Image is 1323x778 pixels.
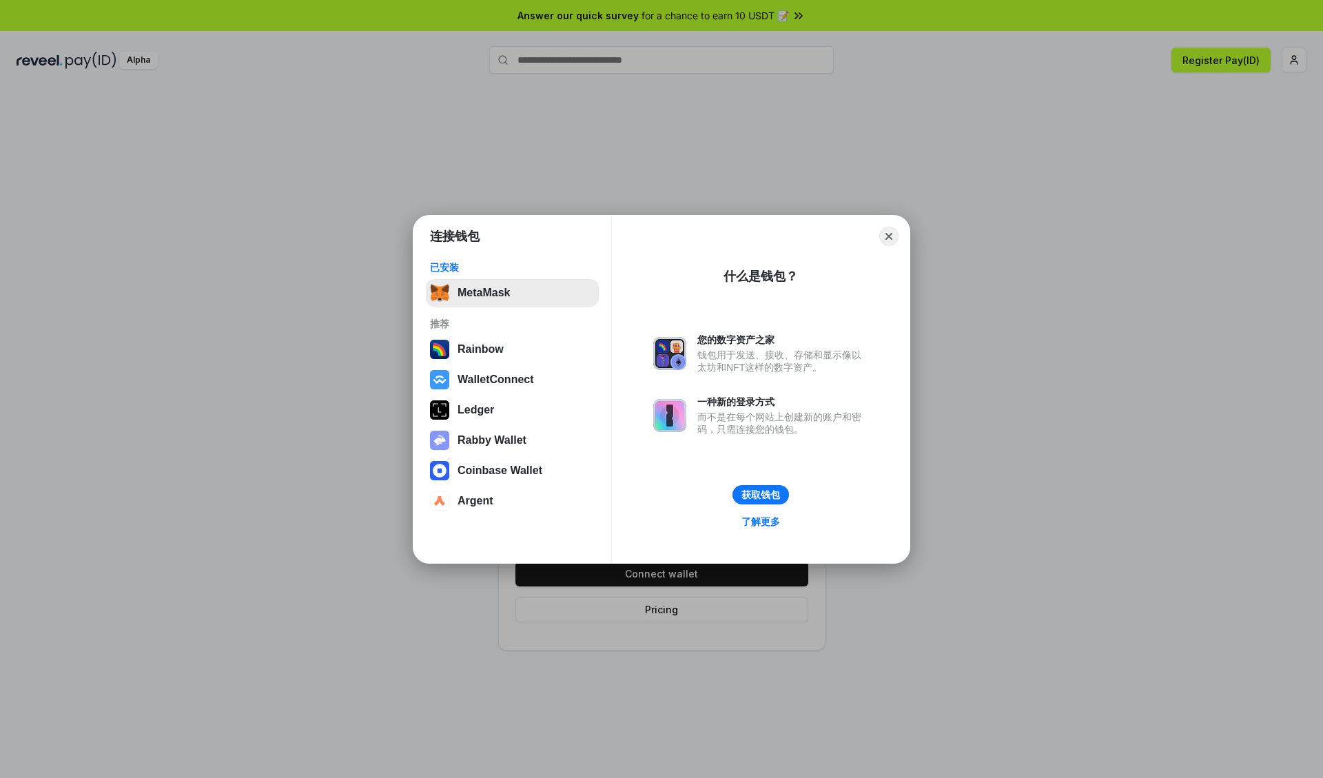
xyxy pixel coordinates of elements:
[733,513,788,531] a: 了解更多
[426,457,599,484] button: Coinbase Wallet
[430,318,595,330] div: 推荐
[697,334,868,346] div: 您的数字资产之家
[697,411,868,436] div: 而不是在每个网站上创建新的账户和密码，只需连接您的钱包。
[879,227,899,246] button: Close
[426,396,599,424] button: Ledger
[430,283,449,303] img: svg+xml,%3Csvg%20fill%3D%22none%22%20height%3D%2233%22%20viewBox%3D%220%200%2035%2033%22%20width%...
[426,279,599,307] button: MetaMask
[426,336,599,363] button: Rainbow
[741,515,780,528] div: 了解更多
[458,343,504,356] div: Rainbow
[430,461,449,480] img: svg+xml,%3Csvg%20width%3D%2228%22%20height%3D%2228%22%20viewBox%3D%220%200%2028%2028%22%20fill%3D...
[430,228,480,245] h1: 连接钱包
[430,431,449,450] img: svg+xml,%3Csvg%20xmlns%3D%22http%3A%2F%2Fwww.w3.org%2F2000%2Fsvg%22%20fill%3D%22none%22%20viewBox...
[732,485,789,504] button: 获取钱包
[697,396,868,408] div: 一种新的登录方式
[458,495,493,507] div: Argent
[653,337,686,370] img: svg+xml,%3Csvg%20xmlns%3D%22http%3A%2F%2Fwww.w3.org%2F2000%2Fsvg%22%20fill%3D%22none%22%20viewBox...
[458,404,494,416] div: Ledger
[430,261,595,274] div: 已安装
[430,340,449,359] img: svg+xml,%3Csvg%20width%3D%22120%22%20height%3D%22120%22%20viewBox%3D%220%200%20120%20120%22%20fil...
[741,489,780,501] div: 获取钱包
[458,287,510,299] div: MetaMask
[458,464,542,477] div: Coinbase Wallet
[426,427,599,454] button: Rabby Wallet
[724,268,798,285] div: 什么是钱包？
[426,487,599,515] button: Argent
[430,400,449,420] img: svg+xml,%3Csvg%20xmlns%3D%22http%3A%2F%2Fwww.w3.org%2F2000%2Fsvg%22%20width%3D%2228%22%20height%3...
[697,349,868,373] div: 钱包用于发送、接收、存储和显示像以太坊和NFT这样的数字资产。
[430,491,449,511] img: svg+xml,%3Csvg%20width%3D%2228%22%20height%3D%2228%22%20viewBox%3D%220%200%2028%2028%22%20fill%3D...
[426,366,599,393] button: WalletConnect
[458,373,534,386] div: WalletConnect
[458,434,526,447] div: Rabby Wallet
[430,370,449,389] img: svg+xml,%3Csvg%20width%3D%2228%22%20height%3D%2228%22%20viewBox%3D%220%200%2028%2028%22%20fill%3D...
[653,399,686,432] img: svg+xml,%3Csvg%20xmlns%3D%22http%3A%2F%2Fwww.w3.org%2F2000%2Fsvg%22%20fill%3D%22none%22%20viewBox...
